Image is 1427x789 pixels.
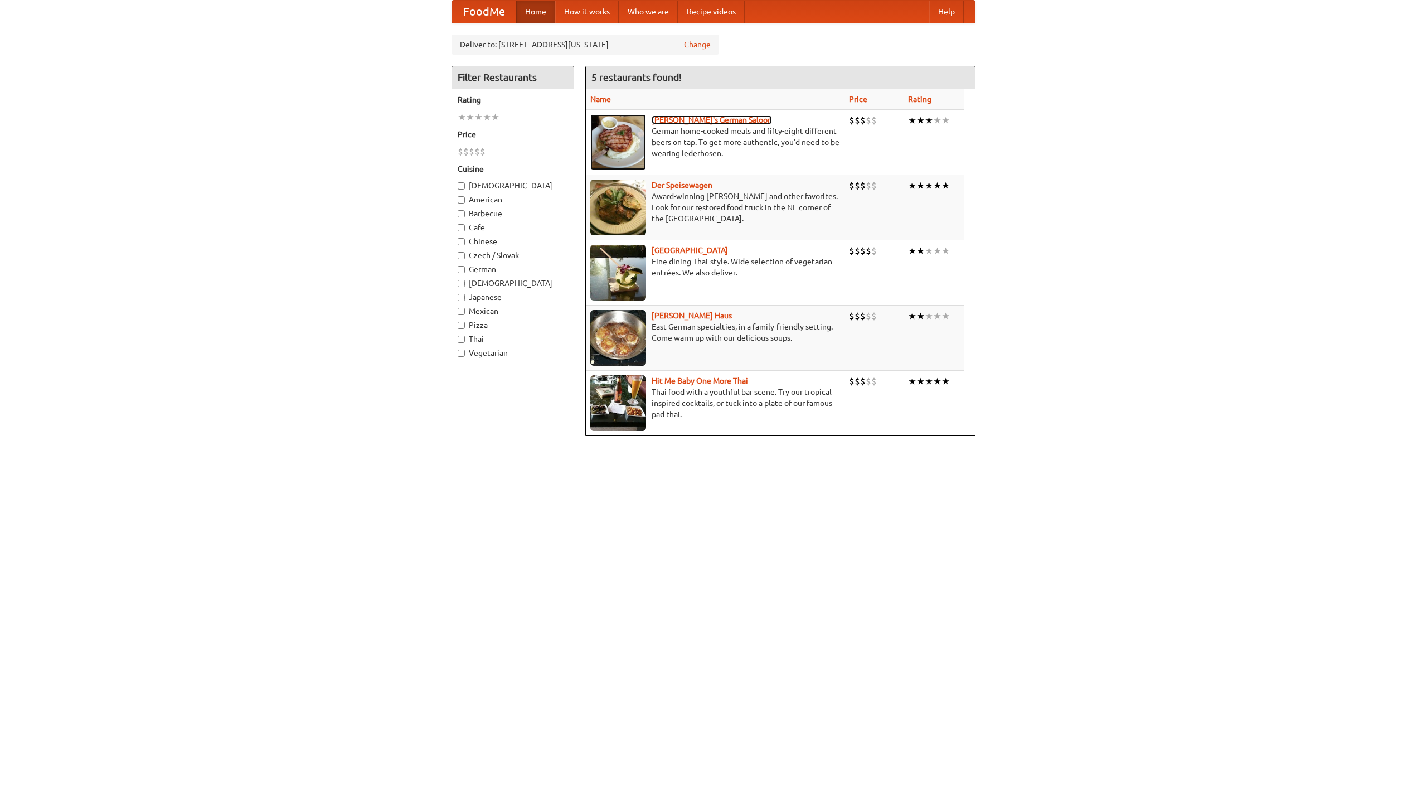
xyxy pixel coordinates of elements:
li: $ [860,245,866,257]
a: [PERSON_NAME] Haus [652,311,732,320]
img: esthers.jpg [590,114,646,170]
label: Cafe [458,222,568,233]
li: $ [855,375,860,388]
li: $ [871,310,877,322]
li: ★ [925,180,933,192]
ng-pluralize: 5 restaurants found! [591,72,682,83]
h5: Rating [458,94,568,105]
li: $ [871,245,877,257]
li: ★ [908,114,916,127]
a: [PERSON_NAME]'s German Saloon [652,115,772,124]
li: ★ [458,111,466,123]
img: satay.jpg [590,245,646,301]
label: German [458,264,568,275]
input: Thai [458,336,465,343]
input: [DEMOGRAPHIC_DATA] [458,182,465,190]
div: Deliver to: [STREET_ADDRESS][US_STATE] [452,35,719,55]
a: Home [516,1,555,23]
li: ★ [908,310,916,322]
label: [DEMOGRAPHIC_DATA] [458,278,568,289]
li: ★ [933,375,941,388]
li: ★ [916,114,925,127]
li: ★ [933,180,941,192]
li: ★ [933,245,941,257]
li: ★ [908,180,916,192]
li: $ [855,310,860,322]
li: $ [860,310,866,322]
p: Award-winning [PERSON_NAME] and other favorites. Look for our restored food truck in the NE corne... [590,191,840,224]
input: Chinese [458,238,465,245]
h5: Cuisine [458,163,568,175]
input: Mexican [458,308,465,315]
label: Mexican [458,306,568,317]
li: ★ [916,310,925,322]
li: $ [849,114,855,127]
li: ★ [925,310,933,322]
li: $ [860,375,866,388]
input: [DEMOGRAPHIC_DATA] [458,280,465,287]
input: Pizza [458,322,465,329]
a: [GEOGRAPHIC_DATA] [652,246,728,255]
input: Czech / Slovak [458,252,465,259]
img: babythai.jpg [590,375,646,431]
label: Japanese [458,292,568,303]
li: $ [866,375,871,388]
li: $ [849,310,855,322]
li: $ [871,375,877,388]
li: $ [469,146,474,158]
img: kohlhaus.jpg [590,310,646,366]
h5: Price [458,129,568,140]
input: Cafe [458,224,465,231]
li: ★ [941,114,950,127]
li: ★ [908,245,916,257]
li: $ [871,180,877,192]
li: $ [871,114,877,127]
label: Vegetarian [458,347,568,359]
a: Recipe videos [678,1,745,23]
li: $ [849,180,855,192]
input: Barbecue [458,210,465,217]
p: German home-cooked meals and fifty-eight different beers on tap. To get more authentic, you'd nee... [590,125,840,159]
label: Thai [458,333,568,345]
li: ★ [916,245,925,257]
input: German [458,266,465,273]
li: ★ [916,375,925,388]
li: $ [463,146,469,158]
li: $ [866,310,871,322]
a: Name [590,95,611,104]
p: Fine dining Thai-style. Wide selection of vegetarian entrées. We also deliver. [590,256,840,278]
li: ★ [474,111,483,123]
li: ★ [941,310,950,322]
a: Change [684,39,711,50]
a: Der Speisewagen [652,181,712,190]
li: ★ [941,375,950,388]
label: American [458,194,568,205]
label: Chinese [458,236,568,247]
a: Who we are [619,1,678,23]
li: $ [474,146,480,158]
label: Czech / Slovak [458,250,568,261]
a: Price [849,95,867,104]
li: ★ [941,245,950,257]
li: $ [855,245,860,257]
a: Rating [908,95,931,104]
li: $ [860,114,866,127]
h4: Filter Restaurants [452,66,574,89]
li: ★ [491,111,499,123]
li: $ [866,245,871,257]
a: FoodMe [452,1,516,23]
a: How it works [555,1,619,23]
li: $ [480,146,486,158]
li: ★ [933,310,941,322]
a: Hit Me Baby One More Thai [652,376,748,385]
label: [DEMOGRAPHIC_DATA] [458,180,568,191]
li: ★ [925,375,933,388]
li: $ [849,245,855,257]
li: ★ [466,111,474,123]
input: Japanese [458,294,465,301]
